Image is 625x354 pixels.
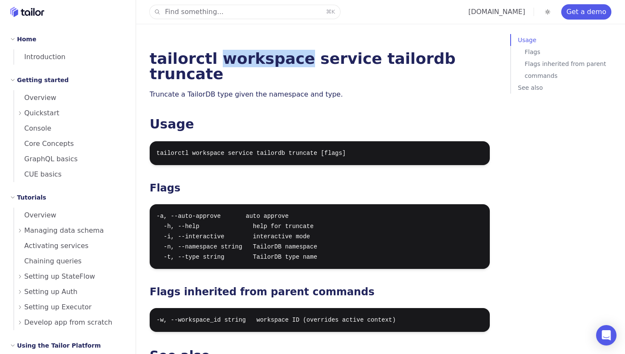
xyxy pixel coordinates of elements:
[14,242,88,250] span: Activating services
[150,88,490,100] p: Truncate a TailorDB type given the namespace and type.
[24,301,91,313] span: Setting up Executor
[596,325,616,345] div: Open Intercom Messenger
[561,4,611,20] a: Get a demo
[156,317,396,323] code: -w, --workspace_id string workspace ID (overrides active context)
[14,49,125,65] a: Introduction
[14,136,125,151] a: Core Concepts
[17,34,36,44] h2: Home
[518,34,622,46] a: Usage
[14,140,74,148] span: Core Concepts
[14,238,125,254] a: Activating services
[14,211,56,219] span: Overview
[10,7,44,17] a: Home
[24,107,60,119] span: Quickstart
[14,124,51,132] span: Console
[150,286,375,298] a: Flags inherited from parent commands
[156,150,346,157] code: tailorctl workspace service tailordb truncate [flags]
[156,213,317,260] code: -a, --auto-approve auto approve -h, --help help for truncate -i, --interactive interactive mode -...
[24,317,112,328] span: Develop app from scratch
[14,121,125,136] a: Console
[24,225,104,237] span: Managing data schema
[150,51,490,82] h1: tailorctl workspace service tailordb truncate
[14,170,62,178] span: CUE basics
[14,167,125,182] a: CUE basics
[525,46,622,58] a: Flags
[468,8,525,16] a: [DOMAIN_NAME]
[14,257,82,265] span: Chaining queries
[14,254,125,269] a: Chaining queries
[14,155,78,163] span: GraphQL basics
[24,286,77,298] span: Setting up Auth
[14,151,125,167] a: GraphQL basics
[17,192,46,203] h2: Tutorials
[150,5,340,19] button: Find something...⌘K
[14,208,125,223] a: Overview
[326,9,331,15] kbd: ⌘
[14,53,65,61] span: Introduction
[17,340,101,351] h2: Using the Tailor Platform
[24,271,95,283] span: Setting up StateFlow
[331,9,335,15] kbd: K
[14,94,56,102] span: Overview
[17,75,69,85] h2: Getting started
[150,182,180,194] a: Flags
[543,7,553,17] button: Toggle dark mode
[150,117,194,131] a: Usage
[525,58,622,82] a: Flags inherited from parent commands
[14,90,125,106] a: Overview
[518,82,622,94] a: See also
